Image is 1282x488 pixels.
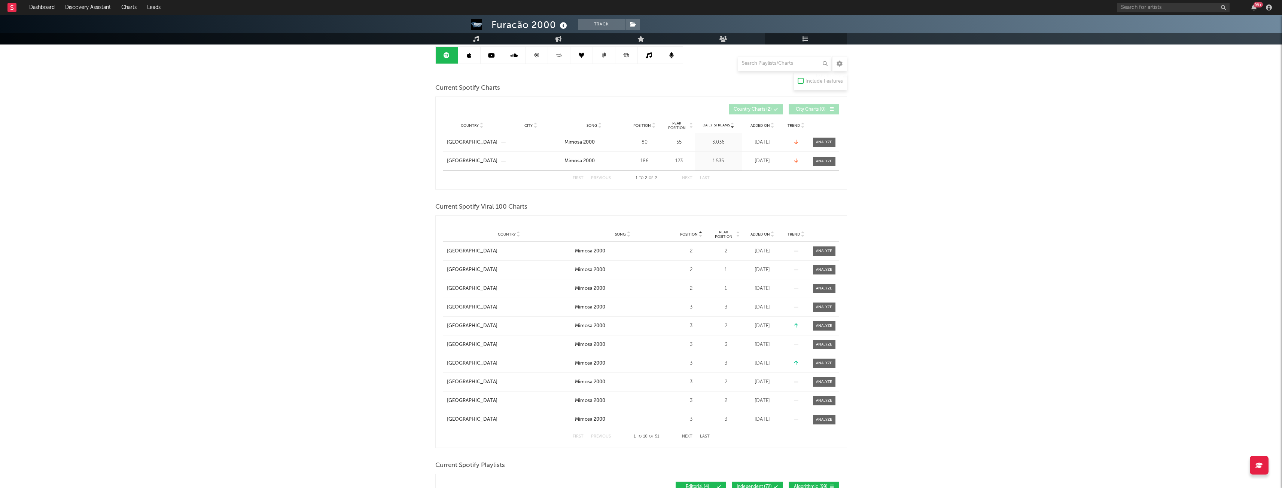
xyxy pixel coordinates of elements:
div: 3 [712,416,740,423]
button: Track [578,19,625,30]
div: 3 [712,360,740,367]
div: Mimosa 2000 [575,304,605,311]
div: Mimosa 2000 [575,266,605,274]
a: Mimosa 2000 [575,416,671,423]
span: Added On [750,123,770,128]
a: Mimosa 2000 [575,304,671,311]
div: [GEOGRAPHIC_DATA] [447,416,497,423]
div: [DATE] [744,139,781,146]
div: 3 [712,304,740,311]
span: to [637,435,642,438]
span: to [639,177,643,180]
div: [DATE] [744,360,781,367]
button: First [573,176,584,180]
div: 2 [712,397,740,405]
span: Added On [750,232,770,237]
div: [GEOGRAPHIC_DATA] [447,304,497,311]
div: Furacão 2000 [491,19,569,31]
button: City Charts(0) [789,104,839,114]
div: [DATE] [744,157,781,165]
span: Position [633,123,651,128]
a: Mimosa 2000 [564,157,624,165]
div: 80 [628,139,661,146]
a: Mimosa 2000 [575,360,671,367]
div: 3 [675,378,708,386]
div: [GEOGRAPHIC_DATA] [447,360,497,367]
div: 3 [675,341,708,349]
a: [GEOGRAPHIC_DATA] [447,266,571,274]
button: Previous [591,176,611,180]
div: 2 [675,248,708,255]
a: [GEOGRAPHIC_DATA] [447,139,497,146]
a: [GEOGRAPHIC_DATA] [447,378,571,386]
span: Song [587,123,597,128]
span: Peak Position [712,230,736,239]
span: Current Spotify Viral 100 Charts [435,203,527,212]
div: [DATE] [744,341,781,349]
div: 2 [675,266,708,274]
div: 2 [675,285,708,292]
div: [DATE] [744,304,781,311]
div: [GEOGRAPHIC_DATA] [447,322,497,330]
button: Next [682,435,692,439]
a: Mimosa 2000 [575,378,671,386]
div: [GEOGRAPHIC_DATA] [447,397,497,405]
a: [GEOGRAPHIC_DATA] [447,416,571,423]
span: Country Charts ( 2 ) [734,107,772,112]
div: Mimosa 2000 [575,360,605,367]
a: [GEOGRAPHIC_DATA] [447,285,571,292]
button: Next [682,176,692,180]
span: Current Spotify Charts [435,84,500,93]
div: [DATE] [744,378,781,386]
div: 1 [712,266,740,274]
div: 1 2 2 [626,174,667,183]
div: Mimosa 2000 [575,378,605,386]
div: 3 [675,304,708,311]
div: [DATE] [744,285,781,292]
div: 2 [712,248,740,255]
a: [GEOGRAPHIC_DATA] [447,360,571,367]
div: [GEOGRAPHIC_DATA] [447,266,497,274]
span: Current Spotify Playlists [435,461,505,470]
a: Mimosa 2000 [575,341,671,349]
div: 3 [675,416,708,423]
button: First [573,435,584,439]
span: of [649,435,654,438]
div: [GEOGRAPHIC_DATA] [447,285,497,292]
div: 3 [675,360,708,367]
span: Trend [788,123,800,128]
div: [DATE] [744,248,781,255]
span: Position [680,232,698,237]
a: Mimosa 2000 [564,139,624,146]
input: Search for artists [1117,3,1230,12]
button: Last [700,176,710,180]
span: Daily Streams [703,123,730,128]
div: 123 [665,157,693,165]
a: Mimosa 2000 [575,397,671,405]
div: 3 [712,341,740,349]
div: 1 10 51 [626,432,667,441]
a: Mimosa 2000 [575,285,671,292]
div: 186 [628,157,661,165]
a: Mimosa 2000 [575,322,671,330]
span: Country [461,123,479,128]
div: 3.036 [697,139,740,146]
span: Song [615,232,626,237]
div: 2 [712,322,740,330]
a: [GEOGRAPHIC_DATA] [447,157,497,165]
span: Trend [788,232,800,237]
div: [DATE] [744,322,781,330]
div: [GEOGRAPHIC_DATA] [447,248,497,255]
div: 3 [675,397,708,405]
span: of [649,177,653,180]
a: Mimosa 2000 [575,266,671,274]
div: 55 [665,139,693,146]
div: [DATE] [744,416,781,423]
button: Last [700,435,710,439]
a: [GEOGRAPHIC_DATA] [447,397,571,405]
div: Mimosa 2000 [575,248,605,255]
button: Previous [591,435,611,439]
a: [GEOGRAPHIC_DATA] [447,341,571,349]
input: Search Playlists/Charts [738,56,831,71]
